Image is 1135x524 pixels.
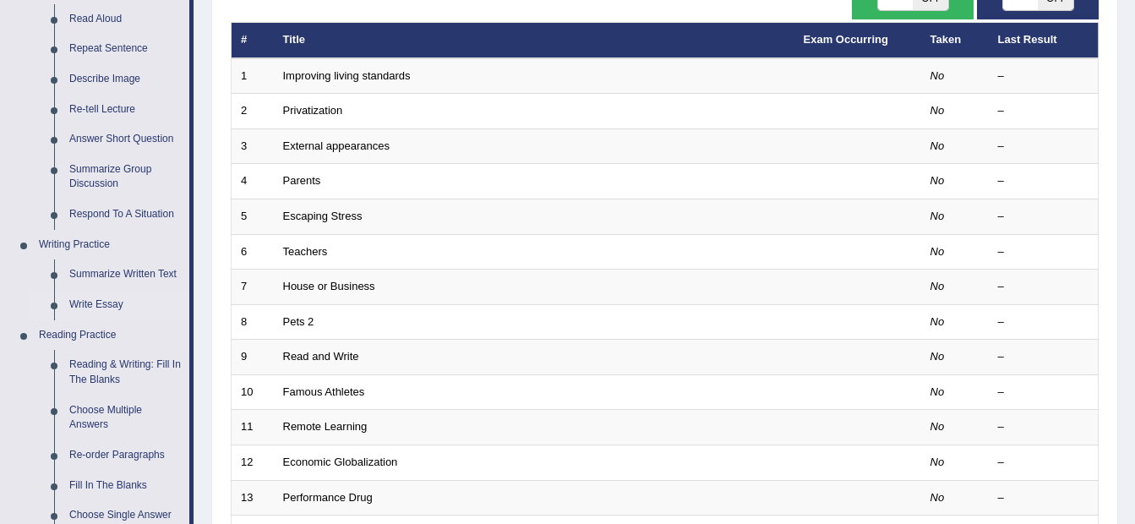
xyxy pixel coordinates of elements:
a: Read Aloud [62,4,189,35]
div: – [998,209,1089,225]
em: No [930,245,945,258]
em: No [930,315,945,328]
td: 3 [232,128,274,164]
a: Repeat Sentence [62,34,189,64]
td: 6 [232,234,274,270]
a: Choose Multiple Answers [62,396,189,440]
div: – [998,490,1089,506]
div: – [998,173,1089,189]
em: No [930,456,945,468]
a: Respond To A Situation [62,199,189,230]
div: – [998,244,1089,260]
em: No [930,420,945,433]
div: – [998,419,1089,435]
td: 1 [232,58,274,94]
a: Answer Short Question [62,124,189,155]
th: Taken [921,23,989,58]
em: No [930,139,945,152]
td: 13 [232,480,274,516]
a: Famous Athletes [283,385,365,398]
th: Title [274,23,794,58]
div: – [998,103,1089,119]
div: – [998,349,1089,365]
td: 2 [232,94,274,129]
a: House or Business [283,280,375,292]
a: External appearances [283,139,390,152]
a: Re-order Paragraphs [62,440,189,471]
em: No [930,104,945,117]
a: Remote Learning [283,420,368,433]
td: 10 [232,374,274,410]
th: Last Result [989,23,1099,58]
div: – [998,385,1089,401]
a: Describe Image [62,64,189,95]
td: 9 [232,340,274,375]
a: Teachers [283,245,328,258]
a: Writing Practice [31,230,189,260]
em: No [930,385,945,398]
a: Pets 2 [283,315,314,328]
a: Exam Occurring [804,33,888,46]
a: Fill In The Blanks [62,471,189,501]
em: No [930,69,945,82]
td: 4 [232,164,274,199]
a: Reading Practice [31,320,189,351]
div: – [998,279,1089,295]
td: 12 [232,445,274,480]
a: Parents [283,174,321,187]
div: – [998,68,1089,85]
a: Improving living standards [283,69,411,82]
a: Performance Drug [283,491,373,504]
td: 7 [232,270,274,305]
a: Re-tell Lecture [62,95,189,125]
a: Privatization [283,104,343,117]
td: 11 [232,410,274,445]
td: 8 [232,304,274,340]
a: Escaping Stress [283,210,363,222]
a: Read and Write [283,350,359,363]
td: 5 [232,199,274,235]
em: No [930,491,945,504]
a: Summarize Group Discussion [62,155,189,199]
em: No [930,350,945,363]
a: Economic Globalization [283,456,398,468]
div: – [998,455,1089,471]
th: # [232,23,274,58]
a: Summarize Written Text [62,259,189,290]
a: Write Essay [62,290,189,320]
em: No [930,280,945,292]
div: – [998,314,1089,330]
em: No [930,174,945,187]
em: No [930,210,945,222]
a: Reading & Writing: Fill In The Blanks [62,350,189,395]
div: – [998,139,1089,155]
